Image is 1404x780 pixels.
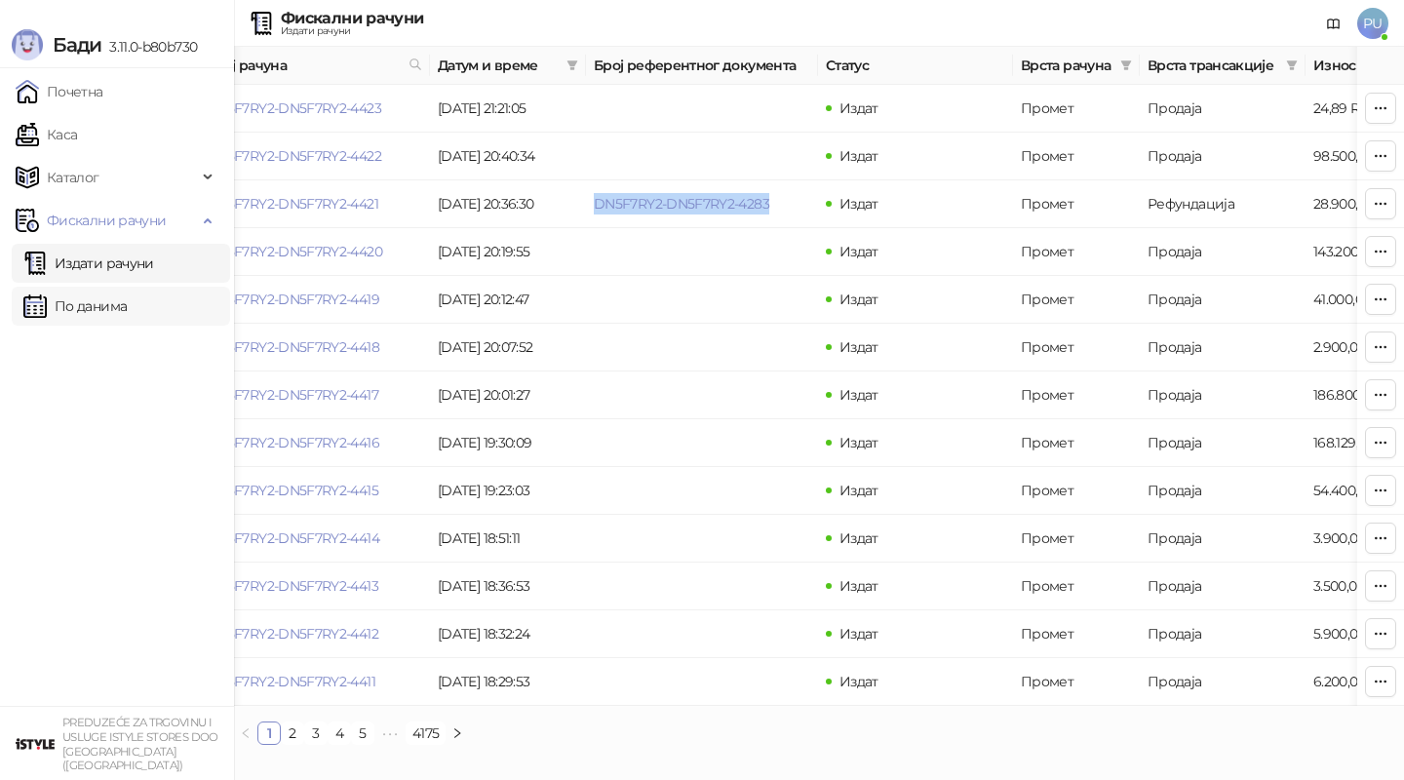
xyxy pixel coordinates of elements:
span: Издат [839,386,878,404]
li: Следећа страна [446,721,469,745]
img: 64x64-companyLogo-77b92cf4-9946-4f36-9751-bf7bb5fd2c7d.png [16,724,55,763]
a: DN5F7RY2-DN5F7RY2-4411 [206,673,375,690]
td: Промет [1013,180,1140,228]
td: Промет [1013,467,1140,515]
span: Издат [839,577,878,595]
span: filter [563,51,582,80]
td: DN5F7RY2-DN5F7RY2-4414 [198,515,430,563]
td: [DATE] 20:12:47 [430,276,586,324]
td: DN5F7RY2-DN5F7RY2-4420 [198,228,430,276]
td: DN5F7RY2-DN5F7RY2-4415 [198,467,430,515]
td: [DATE] 18:32:24 [430,610,586,658]
td: DN5F7RY2-DN5F7RY2-4411 [198,658,430,706]
a: 5 [352,722,373,744]
td: Промет [1013,85,1140,133]
a: DN5F7RY2-DN5F7RY2-4416 [206,434,379,451]
span: filter [566,59,578,71]
span: PU [1357,8,1388,39]
th: Врста трансакције [1140,47,1306,85]
a: DN5F7RY2-DN5F7RY2-4419 [206,291,379,308]
span: filter [1116,51,1136,80]
th: Врста рачуна [1013,47,1140,85]
a: DN5F7RY2-DN5F7RY2-4413 [206,577,378,595]
td: Продаја [1140,228,1306,276]
td: DN5F7RY2-DN5F7RY2-4422 [198,133,430,180]
span: Каталог [47,158,99,197]
a: Издати рачуни [23,244,154,283]
a: 1 [258,722,280,744]
a: DN5F7RY2-DN5F7RY2-4418 [206,338,379,356]
span: Издат [839,243,878,260]
span: Издат [839,529,878,547]
span: Издат [839,338,878,356]
a: 4 [329,722,350,744]
span: filter [1120,59,1132,71]
span: Врста рачуна [1021,55,1112,76]
td: [DATE] 19:30:09 [430,419,586,467]
span: Издат [839,434,878,451]
td: Продаја [1140,324,1306,371]
td: DN5F7RY2-DN5F7RY2-4423 [198,85,430,133]
td: Продаја [1140,610,1306,658]
td: [DATE] 20:36:30 [430,180,586,228]
a: Документација [1318,8,1349,39]
td: Промет [1013,658,1140,706]
td: DN5F7RY2-DN5F7RY2-4421 [198,180,430,228]
td: Продаја [1140,85,1306,133]
span: Бади [53,33,101,57]
li: Следећих 5 Страна [374,721,406,745]
td: [DATE] 20:19:55 [430,228,586,276]
td: [DATE] 21:21:05 [430,85,586,133]
a: DN5F7RY2-DN5F7RY2-4415 [206,482,378,499]
a: Каса [16,115,77,154]
a: DN5F7RY2-DN5F7RY2-4420 [206,243,382,260]
a: 4175 [407,722,445,744]
a: Почетна [16,72,103,111]
button: right [446,721,469,745]
td: [DATE] 20:40:34 [430,133,586,180]
li: 4 [328,721,351,745]
div: Издати рачуни [281,26,423,36]
td: [DATE] 18:36:53 [430,563,586,610]
li: 1 [257,721,281,745]
a: DN5F7RY2-DN5F7RY2-4414 [206,529,379,547]
span: Број рачуна [206,55,401,76]
td: Продаја [1140,371,1306,419]
li: 2 [281,721,304,745]
td: Промет [1013,419,1140,467]
span: Издат [839,99,878,117]
li: 5 [351,721,374,745]
td: Промет [1013,228,1140,276]
span: right [451,727,463,739]
td: Промет [1013,610,1140,658]
li: 4175 [406,721,446,745]
th: Број рачуна [198,47,430,85]
td: DN5F7RY2-DN5F7RY2-4419 [198,276,430,324]
td: [DATE] 19:23:03 [430,467,586,515]
td: Промет [1013,133,1140,180]
span: Фискални рачуни [47,201,166,240]
span: Издат [839,625,878,643]
td: DN5F7RY2-DN5F7RY2-4418 [198,324,430,371]
span: filter [1282,51,1302,80]
a: 3 [305,722,327,744]
td: Продаја [1140,133,1306,180]
td: Промет [1013,371,1140,419]
a: DN5F7RY2-DN5F7RY2-4283 [594,195,769,213]
td: DN5F7RY2-DN5F7RY2-4413 [198,563,430,610]
span: Издат [839,482,878,499]
a: DN5F7RY2-DN5F7RY2-4417 [206,386,378,404]
a: DN5F7RY2-DN5F7RY2-4422 [206,147,381,165]
td: Промет [1013,276,1140,324]
td: [DATE] 20:07:52 [430,324,586,371]
li: 3 [304,721,328,745]
span: Издат [839,291,878,308]
td: [DATE] 18:29:53 [430,658,586,706]
td: Продаја [1140,467,1306,515]
td: Продаја [1140,563,1306,610]
th: Статус [818,47,1013,85]
td: Промет [1013,563,1140,610]
img: Logo [12,29,43,60]
span: left [240,727,252,739]
a: DN5F7RY2-DN5F7RY2-4421 [206,195,378,213]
